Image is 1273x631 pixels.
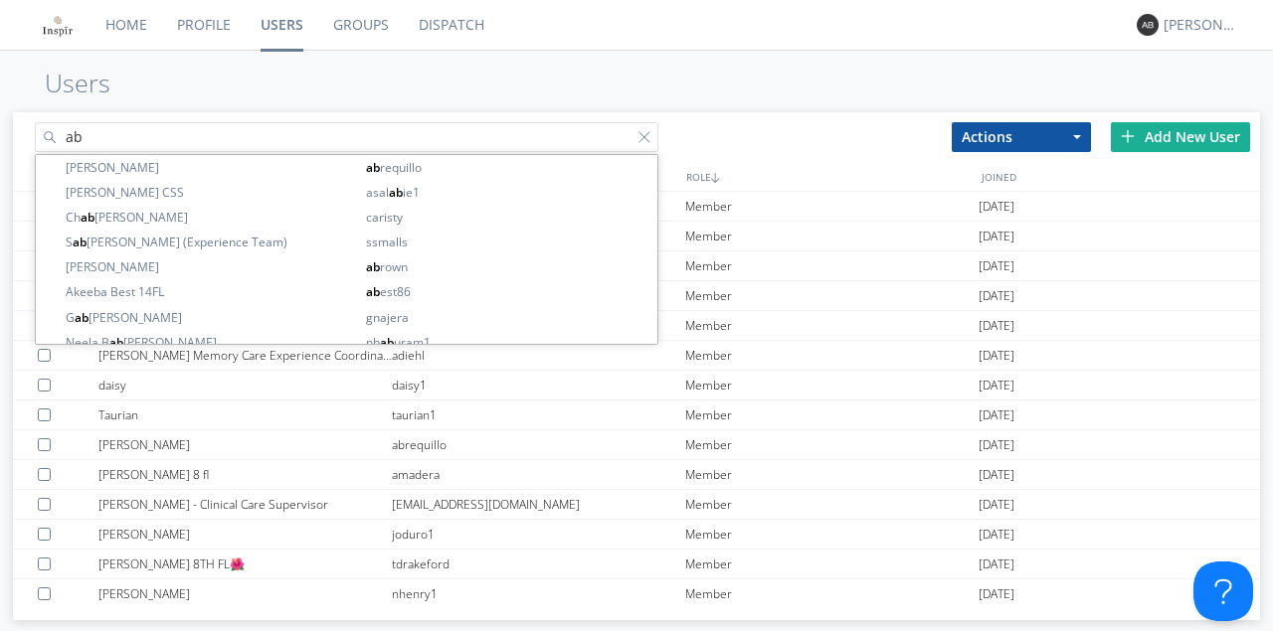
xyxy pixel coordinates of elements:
[366,257,652,276] span: rown
[35,122,658,152] input: Search users
[979,251,1014,281] span: [DATE]
[979,550,1014,579] span: [DATE]
[13,579,1260,609] a: [PERSON_NAME]nhenry1Member[DATE]
[13,430,1260,460] a: [PERSON_NAME]abrequilloMember[DATE]
[1111,122,1250,152] div: Add New User
[66,333,352,352] span: Neela B [PERSON_NAME]
[98,400,392,429] div: Taurian
[979,281,1014,311] span: [DATE]
[13,400,1260,430] a: Tauriantaurian1Member[DATE]
[98,430,392,459] div: [PERSON_NAME]
[366,183,652,202] span: asal ie1
[366,159,380,176] strong: ab
[66,183,352,202] span: [PERSON_NAME] CSS
[366,208,652,227] span: caristy
[685,311,979,340] div: Member
[392,341,685,370] div: adiehl
[685,520,979,549] div: Member
[13,311,1260,341] a: [PERSON_NAME].T 10 flooratraoreMember[DATE]
[1193,561,1253,621] iframe: Toggle Customer Support
[366,158,652,177] span: requillo
[98,371,392,399] div: daisy
[979,579,1014,609] span: [DATE]
[98,460,392,489] div: [PERSON_NAME] 8 fl
[366,282,652,301] span: est86
[389,184,403,201] strong: ab
[98,341,392,370] div: [PERSON_NAME] Memory Care Experience Coordinator
[392,371,685,399] div: daisy1
[685,430,979,459] div: Member
[13,192,1260,222] a: [PERSON_NAME]csantanaMember[DATE]
[366,258,380,275] strong: ab
[685,251,979,280] div: Member
[685,371,979,399] div: Member
[952,122,1091,152] button: Actions
[685,490,979,519] div: Member
[366,333,652,352] span: nb uram1
[392,520,685,549] div: joduro1
[392,400,685,429] div: taurian1
[977,162,1272,191] div: JOINED
[685,192,979,221] div: Member
[685,222,979,250] div: Member
[979,430,1014,460] span: [DATE]
[109,334,123,351] strong: ab
[66,282,352,301] span: Akeeba Best 14FL
[66,308,352,327] span: G [PERSON_NAME]
[98,579,392,608] div: [PERSON_NAME]
[979,490,1014,520] span: [DATE]
[66,208,352,227] span: Ch [PERSON_NAME]
[1121,129,1135,143] img: plus.svg
[81,209,94,226] strong: ab
[13,460,1260,490] a: [PERSON_NAME] 8 flamaderaMember[DATE]
[98,550,392,578] div: [PERSON_NAME] 8TH FL🌺
[979,192,1014,222] span: [DATE]
[13,550,1260,579] a: [PERSON_NAME] 8TH FL🌺tdrakefordMember[DATE]
[66,257,352,276] span: [PERSON_NAME]
[979,311,1014,341] span: [DATE]
[13,371,1260,400] a: daisydaisy1Member[DATE]
[685,400,979,429] div: Member
[380,334,394,351] strong: ab
[13,520,1260,550] a: [PERSON_NAME]joduro1Member[DATE]
[979,520,1014,550] span: [DATE]
[73,234,87,250] strong: ab
[392,430,685,459] div: abrequillo
[366,283,380,300] strong: ab
[98,520,392,549] div: [PERSON_NAME]
[13,341,1260,371] a: [PERSON_NAME] Memory Care Experience CoordinatoradiehlMember[DATE]
[13,490,1260,520] a: [PERSON_NAME] - Clinical Care Supervisor[EMAIL_ADDRESS][DOMAIN_NAME]Member[DATE]
[40,7,76,43] img: ff256a24637843f88611b6364927a22a
[13,222,1260,251] a: [PERSON_NAME]fgumbs1Member[DATE]
[366,233,652,251] span: ssmalls
[98,490,392,519] div: [PERSON_NAME] - Clinical Care Supervisor
[392,579,685,608] div: nhenry1
[685,460,979,489] div: Member
[979,400,1014,430] span: [DATE]
[685,579,979,608] div: Member
[13,281,1260,311] a: [PERSON_NAME]hmpalombyMember[DATE]
[366,308,652,327] span: gnajera
[681,162,977,191] div: ROLE
[1164,15,1238,35] div: [PERSON_NAME]
[979,341,1014,371] span: [DATE]
[75,309,89,326] strong: ab
[685,281,979,310] div: Member
[685,550,979,578] div: Member
[392,550,685,578] div: tdrakeford
[979,460,1014,490] span: [DATE]
[66,158,352,177] span: [PERSON_NAME]
[979,371,1014,400] span: [DATE]
[979,222,1014,251] span: [DATE]
[685,341,979,370] div: Member
[1137,14,1159,36] img: 373638.png
[392,460,685,489] div: amadera
[66,233,352,251] span: S [PERSON_NAME] (Experience Team)
[392,490,685,519] div: [EMAIL_ADDRESS][DOMAIN_NAME]
[13,251,1260,281] a: [PERSON_NAME]bperezMember[DATE]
